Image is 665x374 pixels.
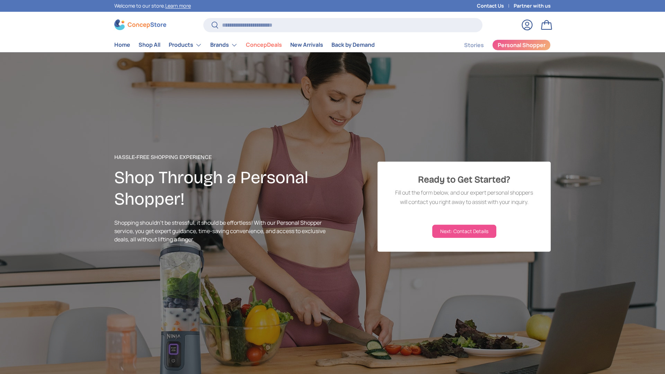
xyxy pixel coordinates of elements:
[514,2,551,10] a: Partner with us
[331,38,375,52] a: Back by Demand
[206,38,242,52] summary: Brands
[114,219,332,243] p: Shopping shouldn’t be stressful, it should be effortless! With our Personal Shopper service, you ...
[165,2,191,9] a: Learn more
[114,167,332,210] h2: Shop Through a Personal Shopper!
[114,38,375,52] nav: Primary
[139,38,160,52] a: Shop All
[447,38,551,52] nav: Secondary
[290,38,323,52] a: New Arrivals
[165,38,206,52] summary: Products
[432,225,496,238] button: Next: Contact Details
[492,39,551,51] a: Personal Shopper
[114,19,166,30] img: ConcepStore
[114,153,332,161] p: hassle-free shopping experience
[246,38,282,52] a: ConcepDeals
[210,38,238,52] a: Brands
[114,2,191,10] p: Welcome to our store.
[464,38,484,52] a: Stories
[391,188,537,207] p: Fill out the form below, and our expert personal shoppers will contact you right away to assist w...
[498,42,546,48] span: Personal Shopper
[114,38,130,52] a: Home
[391,173,537,186] h3: Ready to Get Started?
[169,38,202,52] a: Products
[477,2,514,10] a: Contact Us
